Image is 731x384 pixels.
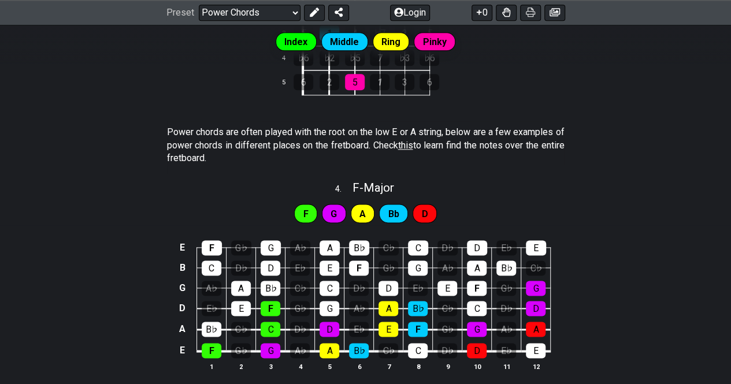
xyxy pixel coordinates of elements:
[526,301,546,316] div: D
[462,360,492,372] th: 10
[176,298,190,319] td: D
[437,240,458,255] div: D♭
[359,206,366,222] span: First enable full edit mode to edit
[423,34,447,51] span: Pinky
[408,301,428,316] div: B♭
[290,301,310,316] div: G♭
[176,258,190,278] td: B
[388,206,399,222] span: First enable full edit mode to edit
[422,206,428,222] span: First enable full edit mode to edit
[275,70,303,95] td: 5
[437,301,457,316] div: C♭
[437,322,457,337] div: G♭
[330,34,359,51] span: Middle
[349,301,369,316] div: A♭
[379,260,398,275] div: G♭
[261,301,280,316] div: F
[526,281,546,296] div: G
[261,322,280,337] div: C
[176,237,190,258] td: E
[202,260,221,275] div: C
[379,240,399,255] div: C♭
[256,360,285,372] th: 3
[231,260,251,275] div: D♭
[176,318,190,340] td: A
[437,281,457,296] div: E
[320,74,339,90] div: 2
[496,5,517,21] button: Toggle Dexterity for all fretkits
[526,260,546,275] div: C♭
[231,281,251,296] div: A
[335,183,352,196] span: 4 .
[290,343,310,358] div: A♭
[202,301,221,316] div: E♭
[328,5,349,21] button: Share Preset
[420,74,439,90] div: 6
[231,301,251,316] div: E
[349,322,369,337] div: E♭
[496,260,516,275] div: B♭
[526,240,546,255] div: E
[437,343,457,358] div: D♭
[294,74,313,90] div: 6
[379,322,398,337] div: E
[202,322,221,337] div: B♭
[544,5,565,21] button: Create image
[227,360,256,372] th: 2
[472,5,492,21] button: 0
[320,281,339,296] div: C
[304,5,325,21] button: Edit Preset
[202,343,221,358] div: F
[202,281,221,296] div: A♭
[408,343,428,358] div: C
[433,360,462,372] th: 9
[496,240,517,255] div: E♭
[261,240,281,255] div: G
[197,360,227,372] th: 1
[231,343,251,358] div: G♭
[408,260,428,275] div: G
[176,340,190,361] td: E
[526,343,546,358] div: E
[290,240,310,255] div: A♭
[398,140,413,151] span: this
[349,343,369,358] div: B♭
[320,240,340,255] div: A
[496,322,516,337] div: A♭
[496,301,516,316] div: D♭
[467,240,487,255] div: D
[408,281,428,296] div: E♭
[521,360,551,372] th: 12
[467,322,487,337] div: G
[344,360,374,372] th: 6
[492,360,521,372] th: 11
[349,240,369,255] div: B♭
[331,206,337,222] span: First enable full edit mode to edit
[290,281,310,296] div: C♭
[370,74,389,90] div: 1
[349,260,369,275] div: F
[467,281,487,296] div: F
[408,322,428,337] div: F
[290,322,310,337] div: D♭
[379,301,398,316] div: A
[496,343,516,358] div: E♭
[231,322,251,337] div: C♭
[320,301,339,316] div: G
[349,281,369,296] div: D♭
[202,240,222,255] div: F
[381,34,400,51] span: Ring
[520,5,541,21] button: Print
[496,281,516,296] div: G♭
[352,181,394,195] span: F - Major
[176,278,190,298] td: G
[167,126,565,165] p: Power chords are often played with the root on the low E or A string, below are a few examples of...
[166,8,194,18] span: Preset
[379,343,398,358] div: C♭
[467,260,487,275] div: A
[284,34,307,51] span: Index
[320,322,339,337] div: D
[199,5,300,21] select: Preset
[285,360,315,372] th: 4
[467,343,487,358] div: D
